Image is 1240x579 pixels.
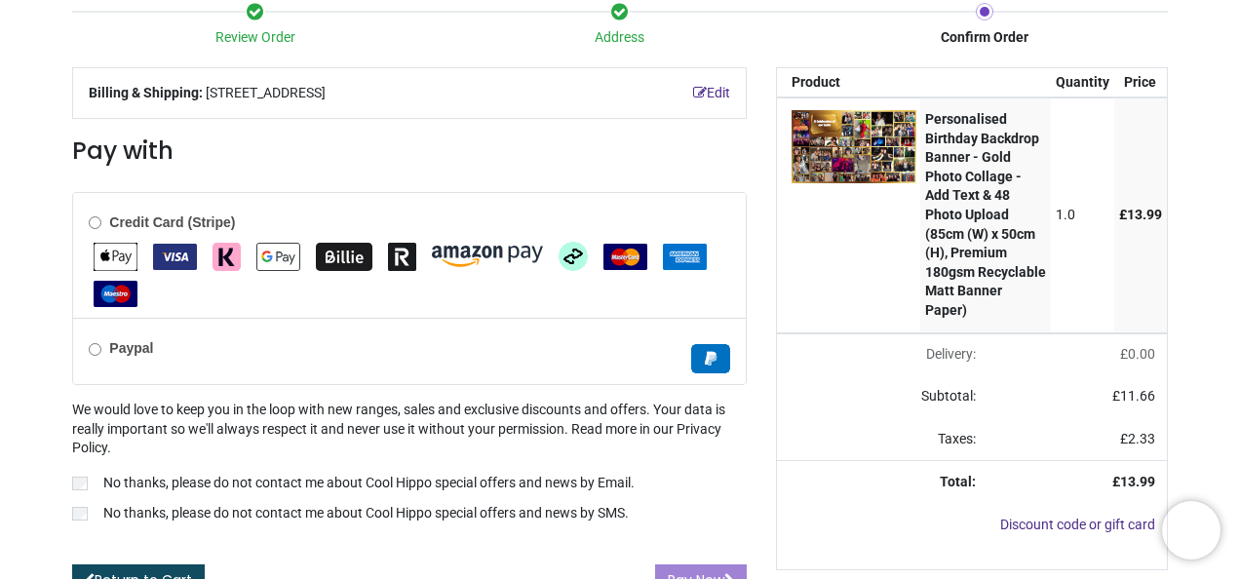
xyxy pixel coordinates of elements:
[792,110,916,183] img: UFP7QwAAAAZJREFUAwB20XhFlS2NyAAAAABJRU5ErkJggg==
[206,84,326,103] span: [STREET_ADDRESS]
[1127,207,1162,222] span: 13.99
[103,504,629,523] p: No thanks, please do not contact me about Cool Hippo special offers and news by SMS.
[256,243,300,271] img: Google Pay
[213,243,241,271] img: Klarna
[72,401,746,527] div: We would love to keep you in the loop with new ranges, sales and exclusive discounts and offers. ...
[1120,346,1155,362] span: £
[663,248,707,263] span: American Express
[1000,517,1155,532] a: Discount code or gift card
[316,243,372,271] img: Billie
[94,248,137,263] span: Apple Pay
[432,248,543,263] span: Amazon Pay
[1112,388,1155,404] span: £
[1056,206,1109,225] div: 1.0
[559,242,588,271] img: Afterpay Clearpay
[316,248,372,263] span: Billie
[1051,68,1114,97] th: Quantity
[1120,388,1155,404] span: 11.66
[1120,474,1155,489] span: 13.99
[777,333,988,376] td: Delivery will be updated after choosing a new delivery method
[94,243,137,271] img: Apple Pay
[72,507,88,521] input: No thanks, please do not contact me about Cool Hippo special offers and news by SMS.
[940,474,976,489] strong: Total:
[691,350,730,366] span: Paypal
[438,28,802,48] div: Address
[109,214,235,230] b: Credit Card (Stripe)
[777,375,988,418] td: Subtotal:
[72,135,746,168] h3: Pay with
[388,243,416,271] img: Revolut Pay
[691,344,730,373] img: Paypal
[213,248,241,263] span: Klarna
[1120,431,1155,446] span: £
[89,343,101,356] input: Paypal
[1114,68,1167,97] th: Price
[72,477,88,490] input: No thanks, please do not contact me about Cool Hippo special offers and news by Email.
[89,85,203,100] b: Billing & Shipping:
[777,68,921,97] th: Product
[777,418,988,461] td: Taxes:
[388,248,416,263] span: Revolut Pay
[1112,474,1155,489] strong: £
[603,244,647,270] img: MasterCard
[94,285,137,300] span: Maestro
[153,244,197,270] img: VISA
[603,248,647,263] span: MasterCard
[103,474,635,493] p: No thanks, please do not contact me about Cool Hippo special offers and news by Email.
[663,244,707,270] img: American Express
[1128,431,1155,446] span: 2.33
[802,28,1167,48] div: Confirm Order
[94,281,137,307] img: Maestro
[256,248,300,263] span: Google Pay
[432,246,543,267] img: Amazon Pay
[1128,346,1155,362] span: 0.00
[89,216,101,229] input: Credit Card (Stripe)
[109,340,153,356] b: Paypal
[693,84,730,103] a: Edit
[153,248,197,263] span: VISA
[1162,501,1221,560] iframe: Brevo live chat
[72,28,437,48] div: Review Order
[1119,207,1162,222] span: £
[925,111,1046,318] strong: Personalised Birthday Backdrop Banner - Gold Photo Collage - Add Text & 48 Photo Upload (85cm (W)...
[559,248,588,263] span: Afterpay Clearpay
